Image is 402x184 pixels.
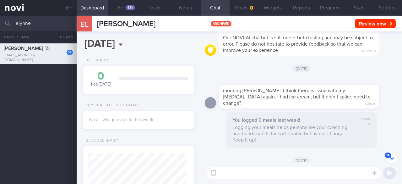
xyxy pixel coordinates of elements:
p: Logging your meals helps personalise your coaching, and builds habits for sustainable behaviour c... [232,124,352,143]
span: [PERSON_NAME] [4,46,43,51]
span: 7:07pm [361,117,371,121]
button: Chats [52,31,77,43]
div: 0 [89,71,113,82]
div: Physical Activity Goals [83,103,140,108]
span: Our NOVI AI chatbot is still under beta testing and may be subject to error. Please do not hesita... [223,35,373,53]
span: archived [211,21,231,26]
div: Diet (Daily) [83,58,110,63]
span: [PERSON_NAME] [97,20,155,28]
span: 8:29am [365,100,375,106]
div: Glucose (Daily) [83,138,120,143]
button: Review now [355,19,396,28]
span: morning [PERSON_NAME]. I think there is issue with my [MEDICAL_DATA] again. I had ice cream, but ... [223,88,371,106]
strong: You logged 9 meals last week! [232,118,300,123]
span: [DATE] [293,157,311,164]
button: 14 [387,154,397,163]
div: 14 [67,50,73,55]
div: EL [73,12,96,36]
span: [DATE] [293,65,311,72]
div: 53+ [126,5,135,10]
div: No activity goals set for this week [89,117,188,123]
span: 14 [385,153,391,158]
div: [EMAIL_ADDRESS][DOMAIN_NAME] [4,53,73,63]
span: 9:26pm [361,47,372,53]
div: kcal [DATE] [89,71,113,87]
